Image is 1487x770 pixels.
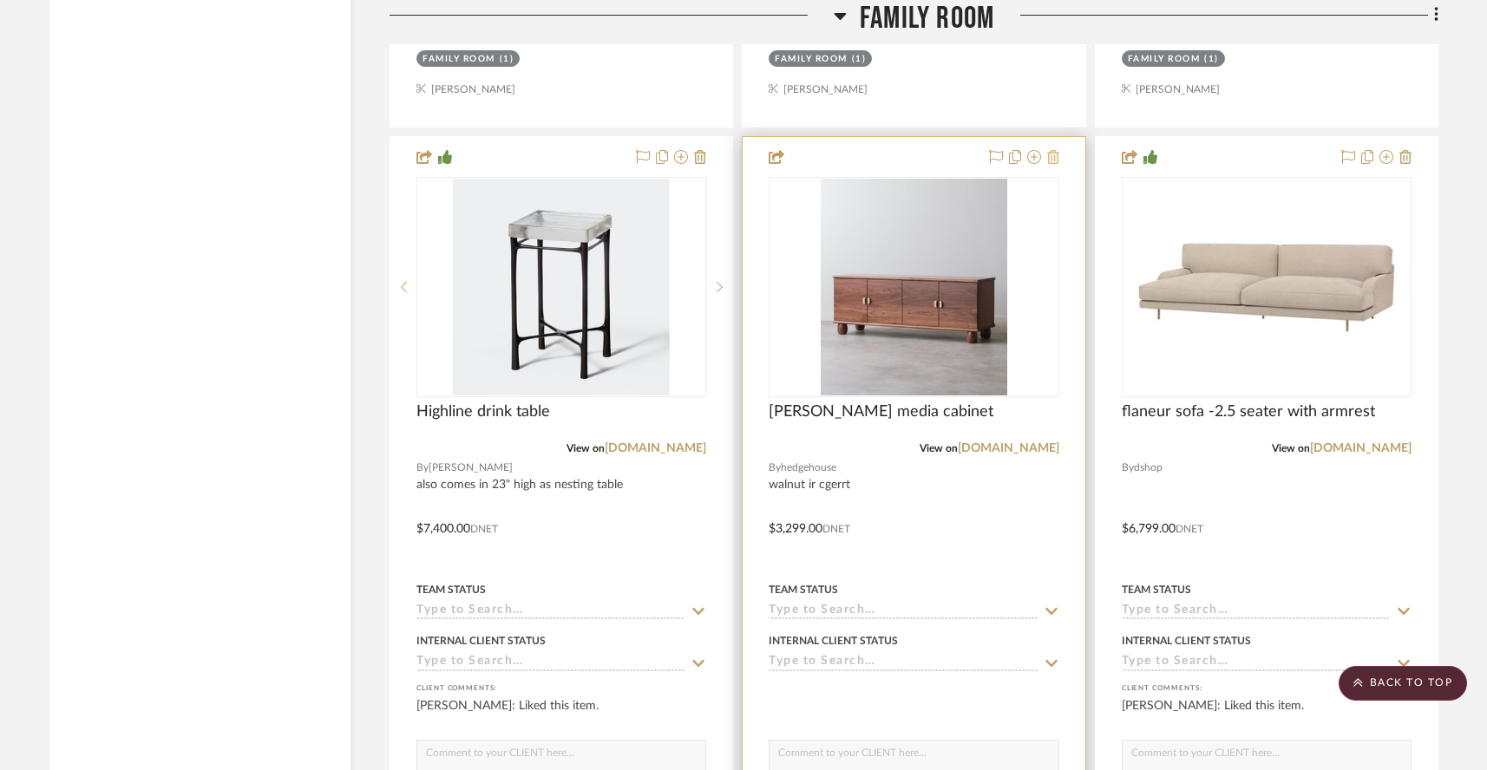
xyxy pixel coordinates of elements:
scroll-to-top-button: BACK TO TOP [1339,666,1467,701]
span: View on [1272,443,1310,454]
div: Team Status [769,582,838,597]
div: (1) [852,53,867,66]
input: Type to Search… [1122,604,1391,620]
span: View on [567,443,605,454]
span: [PERSON_NAME] media cabinet [769,402,993,421]
span: By [1122,460,1134,476]
div: 0 [770,178,1058,396]
span: [PERSON_NAME] [429,460,513,476]
img: Highline drink table [453,179,670,395]
span: Highline drink table [416,402,550,421]
input: Type to Search… [769,604,1038,620]
span: dshop [1134,460,1163,476]
div: 0 [417,178,705,396]
div: Team Status [1122,582,1191,597]
span: View on [920,443,958,454]
img: marie media cabinet [821,179,1006,395]
div: Family Room [1128,53,1201,66]
div: (1) [1204,53,1219,66]
div: Team Status [416,582,486,597]
a: [DOMAIN_NAME] [1310,442,1412,454]
div: [PERSON_NAME]: Liked this item. [416,697,706,732]
div: Family Room [423,53,495,66]
div: Internal Client Status [769,633,898,649]
span: By [769,460,781,476]
span: hedgehouse [781,460,836,476]
a: [DOMAIN_NAME] [605,442,706,454]
input: Type to Search… [416,655,685,671]
div: Internal Client Status [1122,633,1251,649]
div: [PERSON_NAME]: Liked this item. [1122,697,1412,732]
span: flaneur sofa -2.5 seater with armrest [1122,402,1375,421]
div: Family Room [775,53,848,66]
div: Internal Client Status [416,633,546,649]
a: [DOMAIN_NAME] [958,442,1059,454]
img: flaneur sofa -2.5 seater with armrest [1134,179,1399,395]
input: Type to Search… [769,655,1038,671]
input: Type to Search… [416,604,685,620]
div: (1) [500,53,514,66]
input: Type to Search… [1122,655,1391,671]
span: By [416,460,429,476]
